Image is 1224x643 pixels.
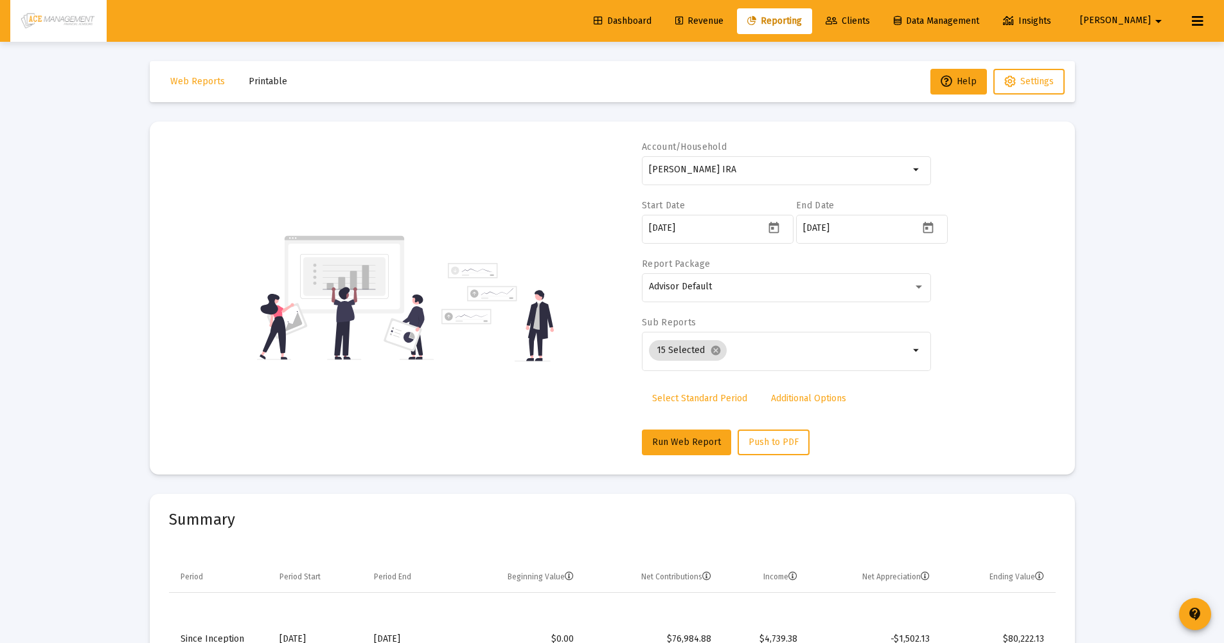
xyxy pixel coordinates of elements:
[160,69,235,95] button: Web Reports
[993,8,1061,34] a: Insights
[649,338,909,363] mat-chip-list: Selection
[796,200,834,211] label: End Date
[441,263,554,361] img: reporting-alt
[170,76,225,87] span: Web Reports
[1187,606,1203,622] mat-icon: contact_support
[1080,15,1151,26] span: [PERSON_NAME]
[989,572,1044,582] div: Ending Value
[642,317,696,328] label: Sub Reports
[803,223,919,233] input: Select a date
[20,8,97,34] img: Dashboard
[641,572,711,582] div: Net Contributions
[649,223,765,233] input: Select a date
[939,562,1055,593] td: Column Ending Value
[710,345,722,356] mat-icon: cancel
[642,258,710,269] label: Report Package
[271,562,365,593] td: Column Period Start
[1003,15,1051,26] span: Insights
[649,340,727,361] mat-chip: 15 Selected
[941,76,977,87] span: Help
[720,562,806,593] td: Column Income
[649,281,712,292] span: Advisor Default
[642,141,727,152] label: Account/Household
[374,572,411,582] div: Period End
[365,562,454,593] td: Column Period End
[815,8,880,34] a: Clients
[862,572,930,582] div: Net Appreciation
[763,572,797,582] div: Income
[652,393,747,404] span: Select Standard Period
[169,562,271,593] td: Column Period
[1065,8,1182,33] button: [PERSON_NAME]
[909,162,925,177] mat-icon: arrow_drop_down
[249,76,287,87] span: Printable
[993,69,1065,95] button: Settings
[675,15,723,26] span: Revenue
[919,218,937,237] button: Open calendar
[749,437,799,448] span: Push to PDF
[181,572,203,582] div: Period
[583,562,720,593] td: Column Net Contributions
[454,562,583,593] td: Column Beginning Value
[279,572,321,582] div: Period Start
[894,15,979,26] span: Data Management
[1151,8,1166,34] mat-icon: arrow_drop_down
[642,200,685,211] label: Start Date
[930,69,987,95] button: Help
[257,234,434,361] img: reporting
[909,343,925,358] mat-icon: arrow_drop_down
[738,430,810,455] button: Push to PDF
[883,8,989,34] a: Data Management
[652,437,721,448] span: Run Web Report
[642,430,731,455] button: Run Web Report
[238,69,297,95] button: Printable
[737,8,812,34] a: Reporting
[665,8,734,34] a: Revenue
[765,218,783,237] button: Open calendar
[594,15,652,26] span: Dashboard
[747,15,802,26] span: Reporting
[806,562,939,593] td: Column Net Appreciation
[169,513,1056,526] mat-card-title: Summary
[826,15,870,26] span: Clients
[1020,76,1054,87] span: Settings
[771,393,846,404] span: Additional Options
[508,572,574,582] div: Beginning Value
[649,165,909,175] input: Search or select an account or household
[583,8,662,34] a: Dashboard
